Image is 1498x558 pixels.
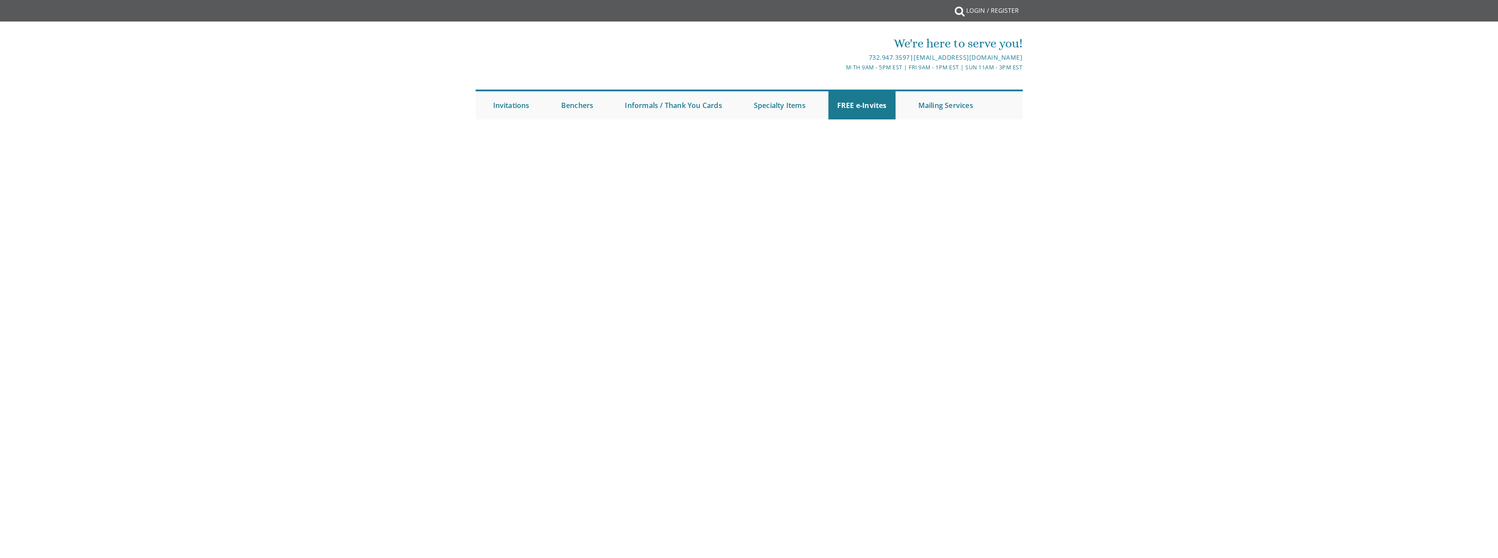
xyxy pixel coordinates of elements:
a: Invitations [484,91,538,119]
div: We're here to serve you! [658,35,1022,52]
a: FREE e-Invites [828,91,896,119]
a: Specialty Items [745,91,814,119]
div: | [658,52,1022,63]
a: Informals / Thank You Cards [616,91,731,119]
a: Mailing Services [910,91,982,119]
a: Benchers [552,91,602,119]
a: 732.947.3597 [869,53,910,61]
a: [EMAIL_ADDRESS][DOMAIN_NAME] [914,53,1022,61]
div: M-Th 9am - 5pm EST | Fri 9am - 1pm EST | Sun 11am - 3pm EST [658,63,1022,72]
